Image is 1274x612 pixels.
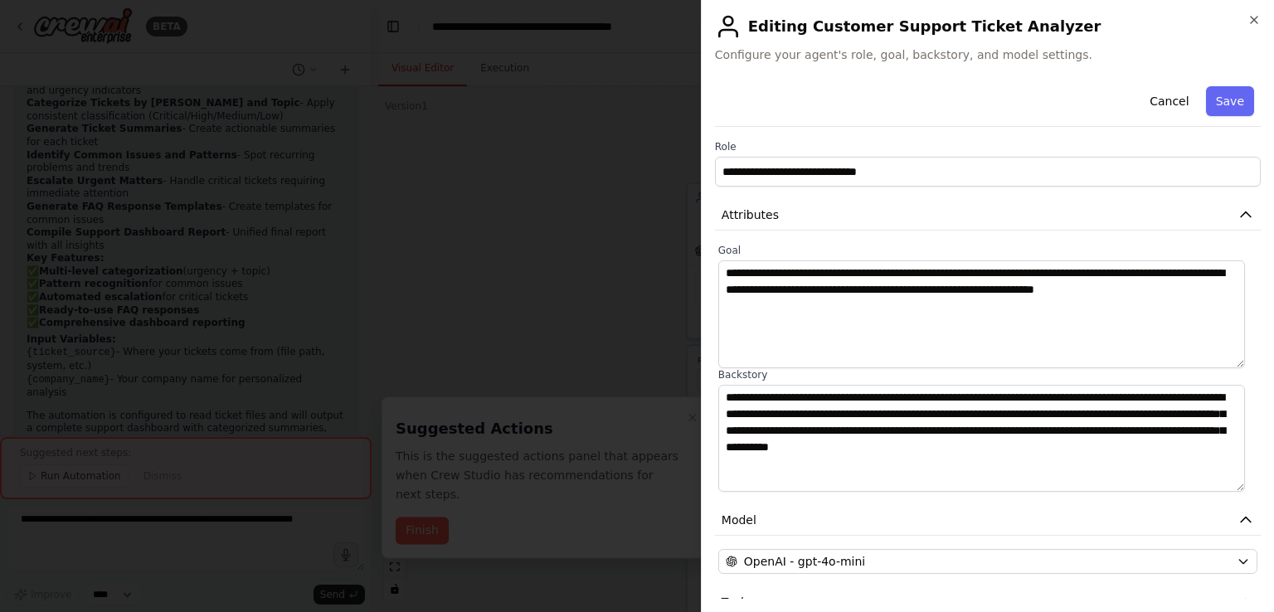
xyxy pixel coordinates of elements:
span: Tools [722,594,751,610]
span: Attributes [722,206,779,223]
span: OpenAI - gpt-4o-mini [744,553,865,570]
span: Configure your agent's role, goal, backstory, and model settings. [715,46,1261,63]
button: OpenAI - gpt-4o-mini [718,549,1257,574]
button: Attributes [715,200,1261,231]
button: Model [715,505,1261,536]
label: Role [715,140,1261,153]
label: Backstory [718,368,1257,381]
h2: Editing Customer Support Ticket Analyzer [715,13,1261,40]
label: Goal [718,244,1257,257]
button: Save [1206,86,1254,116]
span: Model [722,512,756,528]
button: Cancel [1140,86,1199,116]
